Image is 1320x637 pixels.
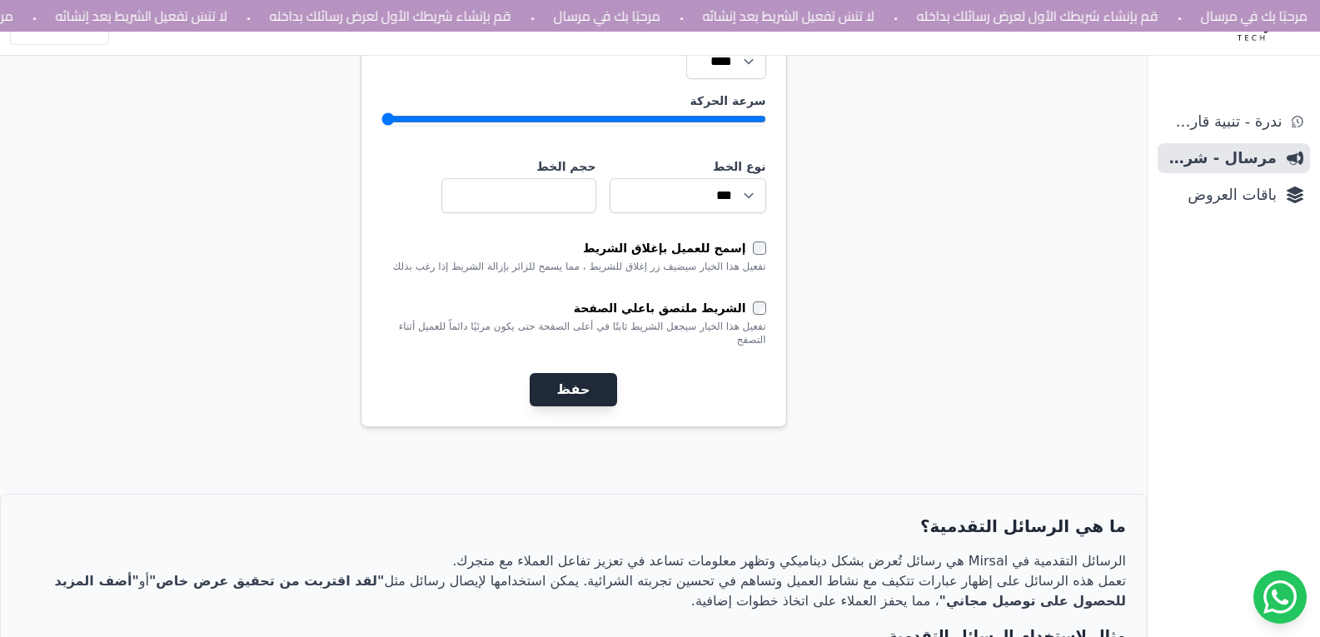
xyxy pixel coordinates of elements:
[1201,3,1308,28] bdi: مرحبًا بك في مرسال
[574,300,753,316] label: الشريط ملتصق باعلي الصفحة
[441,158,596,175] label: حجم الخط
[583,240,753,256] label: إسمح للعميل بإغلاق الشريط
[56,3,227,28] bdi: لا تنسَ تفعيل الشريط بعد إنشائه
[381,260,766,273] div: تفعيل هذا الخيار سيضيف زر إغلاق للشريط ، مما يسمح للزائر بإزالة الشريط إذا رغب بذلك
[54,573,1126,609] span: "أضف المزيد للحصول على توصيل مجاني"
[703,3,874,28] bdi: لا تنسَ تفعيل الشريط بعد إنشائه
[381,320,766,346] div: تفعيل هذا الخيار سيجعل الشريط ثابتًا في أعلى الصفحة حتى يكون مرئيًا دائماً للعميل أثناء التصفح
[610,158,766,175] label: نوع الخط
[21,551,1126,611] p: الرسائل التقدمية في Mirsal هي رسائل تُعرض بشكل ديناميكي وتظهر معلومات تساعد في تعزيز تفاعل العملا...
[149,573,384,589] span: "لقد اقتربت من تحقيق عرض خاص"
[270,3,511,28] bdi: قم بإنشاء شريطك الأول لعرض رسائلك بداخله
[381,92,766,109] label: سرعة الحركة
[917,3,1158,28] bdi: قم بإنشاء شريطك الأول لعرض رسائلك بداخله
[21,515,1126,538] h2: ما هي الرسائل التقدمية؟
[1164,147,1277,170] span: مرسال - شريط دعاية
[530,373,616,406] button: حفظ
[1164,110,1282,133] span: ندرة - تنبية قارب علي النفاذ
[1164,183,1277,207] span: باقات العروض
[554,3,660,28] bdi: مرحبًا بك في مرسال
